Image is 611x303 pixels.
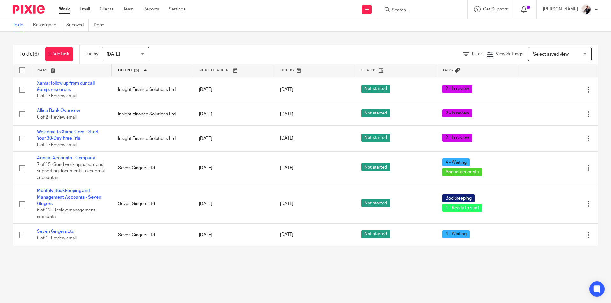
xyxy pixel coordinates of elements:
span: Tags [442,68,453,72]
span: [DATE] [280,136,293,141]
td: Seven Gingers Ltd [112,184,193,224]
span: (6) [33,52,39,57]
span: View Settings [496,52,523,56]
a: Seven Gingers Ltd [37,229,74,234]
td: Insight Finance Solutions Ltd [112,77,193,103]
span: [DATE] [280,166,293,170]
h1: To do [19,51,39,58]
td: Seven Gingers Ltd [112,152,193,184]
a: Reports [143,6,159,12]
td: [DATE] [193,184,274,224]
a: Snoozed [66,19,89,31]
span: Not started [361,85,390,93]
span: Bookkeeping [442,194,475,202]
a: Xama: follow up from our call &amp; resources [37,81,95,92]
span: Annual accounts [442,168,482,176]
span: [DATE] [107,52,120,57]
span: Select saved view [533,52,569,57]
a: Settings [169,6,186,12]
span: Not started [361,199,390,207]
a: Team [123,6,134,12]
span: Get Support [483,7,508,11]
a: Reassigned [33,19,61,31]
input: Search [391,8,448,13]
a: Email [80,6,90,12]
span: 4 - Waiting [442,230,470,238]
span: [DATE] [280,112,293,116]
span: Filter [472,52,482,56]
span: Not started [361,163,390,171]
a: Monthly Bookkeeping and Management Accounts - Seven Gingers [37,189,101,206]
a: To do [13,19,28,31]
span: 2 - In review [442,134,472,142]
td: [DATE] [193,152,274,184]
td: Seven Gingers Ltd [112,224,193,246]
td: [DATE] [193,103,274,125]
span: 5 of 12 · Review management accounts [37,208,95,219]
span: 2 - In review [442,85,472,93]
img: Pixie [13,5,45,14]
p: [PERSON_NAME] [543,6,578,12]
a: Work [59,6,70,12]
p: Due by [84,51,98,57]
span: Not started [361,230,390,238]
span: Not started [361,134,390,142]
td: Insight Finance Solutions Ltd [112,103,193,125]
span: [DATE] [280,87,293,92]
span: 0 of 1 · Review email [37,94,77,98]
a: Done [94,19,109,31]
span: Not started [361,109,390,117]
td: [DATE] [193,77,274,103]
img: AV307615.jpg [581,4,591,15]
a: Allica Bank Overview [37,108,80,113]
td: [DATE] [193,126,274,152]
span: [DATE] [280,202,293,206]
span: 7 of 15 · Send working papers and supporting documents to external accountant [37,162,105,180]
a: Clients [100,6,114,12]
span: 2 - In review [442,109,472,117]
td: [DATE] [193,224,274,246]
span: 0 of 1 · Review email [37,236,77,240]
a: Annual Accounts - Company [37,156,95,160]
a: Welcome to Xama Core – Start Your 30-Day Free Trial [37,130,99,141]
span: 0 of 2 · Review email [37,115,77,120]
td: Insight Finance Solutions Ltd [112,126,193,152]
span: 0 of 1 · Review email [37,143,77,147]
span: [DATE] [280,233,293,237]
span: 1 - Ready to start [442,204,482,212]
a: + Add task [45,47,73,61]
span: 4 - Waiting [442,158,470,166]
